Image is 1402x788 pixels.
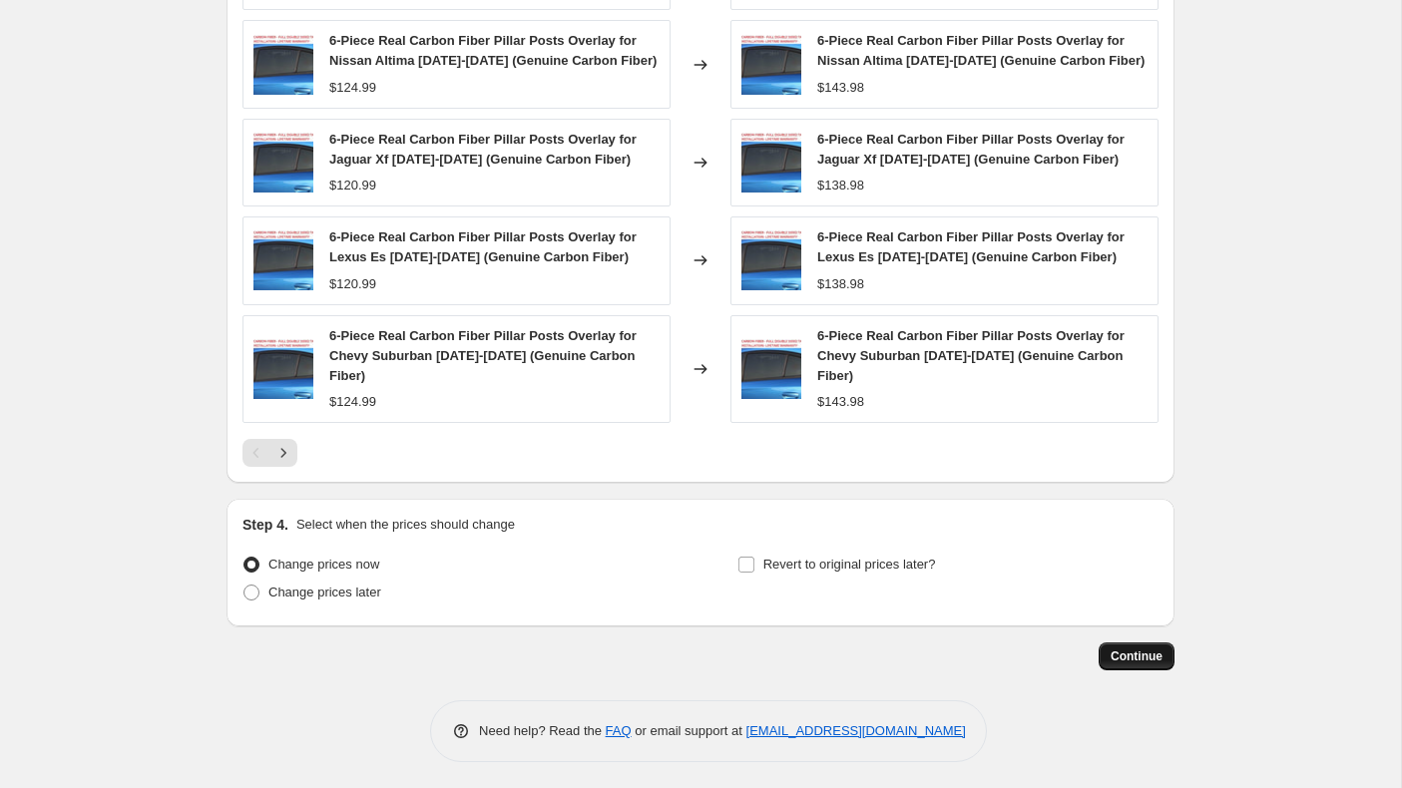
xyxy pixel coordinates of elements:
div: $138.98 [817,176,864,196]
a: FAQ [606,723,632,738]
span: Need help? Read the [479,723,606,738]
span: 6-Piece Real Carbon Fiber Pillar Posts Overlay for Nissan Altima [DATE]-[DATE] (Genuine Carbon Fi... [817,33,1145,68]
span: 6-Piece Real Carbon Fiber Pillar Posts Overlay for Nissan Altima [DATE]-[DATE] (Genuine Carbon Fi... [329,33,657,68]
span: 6-Piece Real Carbon Fiber Pillar Posts Overlay for Jaguar Xf [DATE]-[DATE] (Genuine Carbon Fiber) [329,132,637,167]
div: $143.98 [817,392,864,412]
img: 17107bb2-il_fullxfull.6741257836_e1yu_80x.jpg [253,133,313,193]
img: fb629963-il_fullxfull.6741252412_bts5_80x.jpg [253,230,313,290]
span: Change prices now [268,557,379,572]
span: 6-Piece Real Carbon Fiber Pillar Posts Overlay for Jaguar Xf [DATE]-[DATE] (Genuine Carbon Fiber) [817,132,1125,167]
span: 6-Piece Real Carbon Fiber Pillar Posts Overlay for Chevy Suburban [DATE]-[DATE] (Genuine Carbon F... [817,328,1125,383]
img: 846384c5-il_fullxfull.6789242625_ph58_80x.jpg [741,339,801,399]
button: Continue [1099,642,1174,670]
img: 0473f426-il_fullxfull.6741263162_n41l_80x.jpg [253,35,313,95]
button: Next [269,439,297,467]
div: $143.98 [817,78,864,98]
a: [EMAIL_ADDRESS][DOMAIN_NAME] [746,723,966,738]
h2: Step 4. [242,515,288,535]
span: 6-Piece Real Carbon Fiber Pillar Posts Overlay for Lexus Es [DATE]-[DATE] (Genuine Carbon Fiber) [329,229,637,264]
span: Revert to original prices later? [763,557,936,572]
img: 0473f426-il_fullxfull.6741263162_n41l_80x.jpg [741,35,801,95]
span: 6-Piece Real Carbon Fiber Pillar Posts Overlay for Lexus Es [DATE]-[DATE] (Genuine Carbon Fiber) [817,229,1125,264]
img: fb629963-il_fullxfull.6741252412_bts5_80x.jpg [741,230,801,290]
div: $124.99 [329,78,376,98]
img: 846384c5-il_fullxfull.6789242625_ph58_80x.jpg [253,339,313,399]
span: Change prices later [268,585,381,599]
p: Select when the prices should change [296,515,515,535]
div: $124.99 [329,392,376,412]
span: Continue [1111,648,1163,664]
span: or email support at [632,723,746,738]
div: $120.99 [329,274,376,294]
img: 17107bb2-il_fullxfull.6741257836_e1yu_80x.jpg [741,133,801,193]
span: 6-Piece Real Carbon Fiber Pillar Posts Overlay for Chevy Suburban [DATE]-[DATE] (Genuine Carbon F... [329,328,637,383]
nav: Pagination [242,439,297,467]
div: $138.98 [817,274,864,294]
div: $120.99 [329,176,376,196]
